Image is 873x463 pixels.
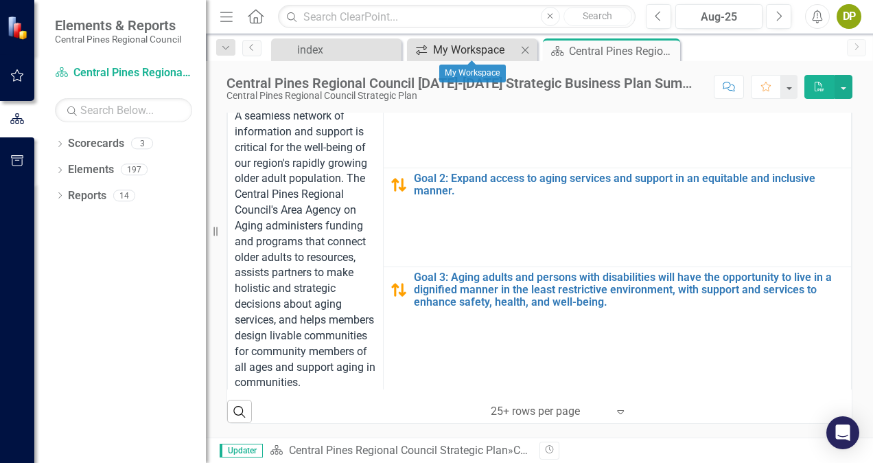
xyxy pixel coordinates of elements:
[235,109,376,391] p: A seamless network of information and support is critical for the well-being of our region's rapi...
[414,172,844,196] a: Goal 2: Expand access to aging services and support in an equitable and inclusive manner.
[55,34,181,45] small: Central Pines Regional Council
[439,65,506,82] div: My Workspace
[563,7,632,26] button: Search
[68,162,114,178] a: Elements
[391,282,407,298] img: Behind schedule
[826,416,859,449] div: Open Intercom Messenger
[289,444,508,457] a: Central Pines Regional Council Strategic Plan
[55,17,181,34] span: Elements & Reports
[680,9,758,25] div: Aug-25
[391,177,407,193] img: Behind schedule
[270,443,529,459] div: »
[410,41,517,58] a: My Workspace
[433,41,517,58] div: My Workspace
[569,43,677,60] div: Central Pines Regional Council [DATE]-[DATE] Strategic Business Plan Summary
[384,168,852,267] td: Double-Click to Edit Right Click for Context Menu
[384,267,852,403] td: Double-Click to Edit Right Click for Context Menu
[583,10,612,21] span: Search
[55,65,192,81] a: Central Pines Regional Council Strategic Plan
[837,4,861,29] button: DP
[68,188,106,204] a: Reports
[226,76,700,91] div: Central Pines Regional Council [DATE]-[DATE] Strategic Business Plan Summary
[297,41,398,58] div: index
[68,136,124,152] a: Scorecards
[113,190,135,201] div: 14
[131,138,153,150] div: 3
[675,4,763,29] button: Aug-25
[55,98,192,122] input: Search Below...
[7,16,31,40] img: ClearPoint Strategy
[121,164,148,176] div: 197
[384,69,852,168] td: Double-Click to Edit Right Click for Context Menu
[414,271,844,308] a: Goal 3: Aging adults and persons with disabilities will have the opportunity to live in a dignifi...
[278,5,636,29] input: Search ClearPoint...
[226,91,700,101] div: Central Pines Regional Council Strategic Plan
[275,41,398,58] a: index
[220,444,263,458] span: Updater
